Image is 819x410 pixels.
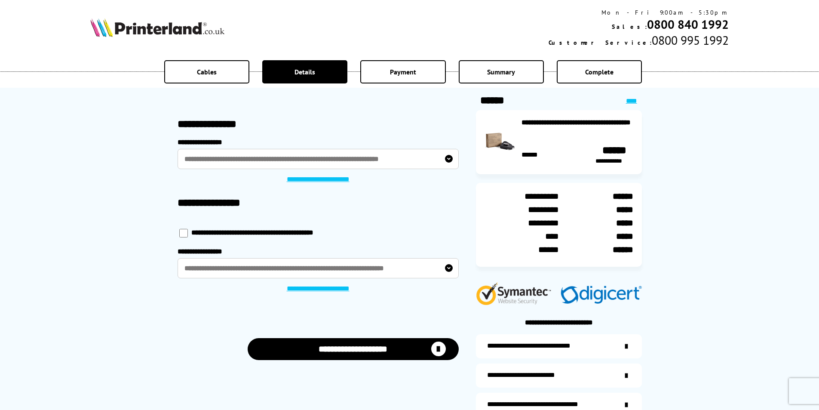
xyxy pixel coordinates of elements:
span: Customer Service: [549,39,652,46]
span: Complete [585,68,613,76]
span: 0800 995 1992 [652,32,729,48]
a: additional-ink [476,334,642,358]
div: Mon - Fri 9:00am - 5:30pm [549,9,729,16]
span: Payment [390,68,416,76]
img: Printerland Logo [90,18,224,37]
span: Cables [197,68,217,76]
a: items-arrive [476,364,642,388]
a: 0800 840 1992 [647,16,729,32]
span: Summary [487,68,515,76]
span: Details [294,68,315,76]
span: Sales: [612,23,647,31]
